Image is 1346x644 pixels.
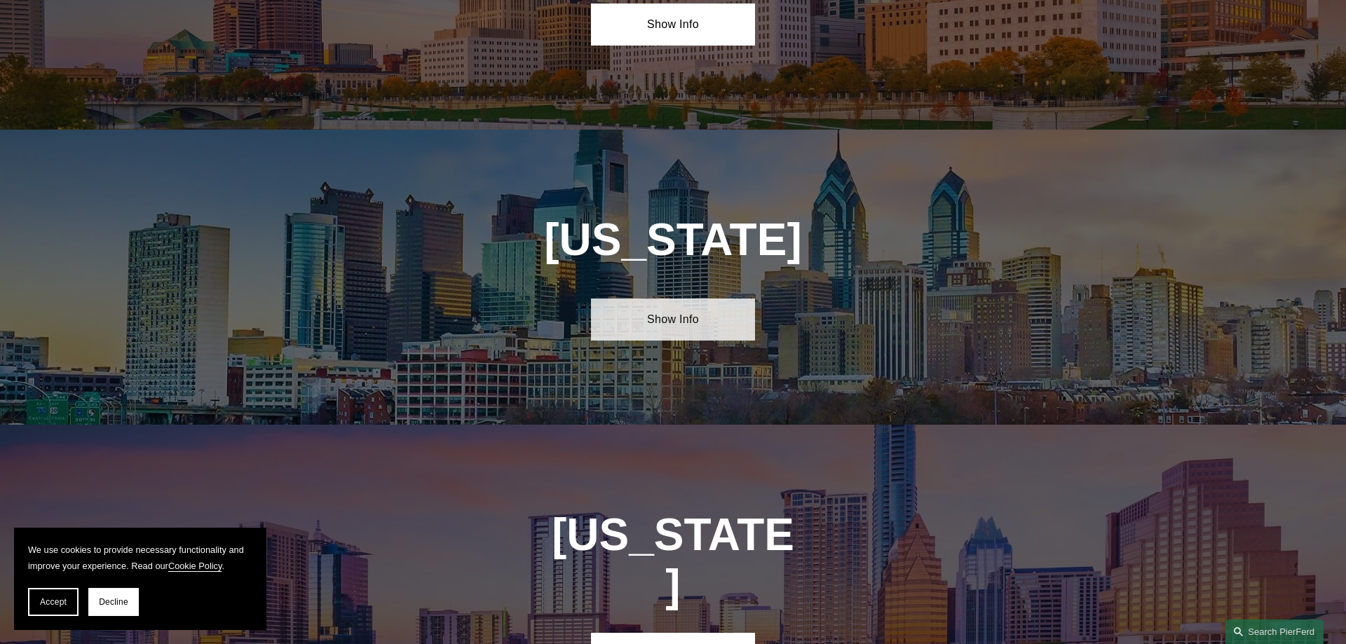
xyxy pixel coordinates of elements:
a: Show Info [591,4,754,46]
p: We use cookies to provide necessary functionality and improve your experience. Read our . [28,542,252,574]
button: Decline [88,588,139,616]
a: Show Info [591,299,754,341]
section: Cookie banner [14,528,266,630]
h1: [US_STATE] [468,214,877,266]
a: Cookie Policy [168,561,222,571]
h1: [US_STATE] [550,509,796,612]
span: Decline [99,597,128,607]
span: Accept [40,597,67,607]
button: Accept [28,588,79,616]
a: Search this site [1225,619,1324,644]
